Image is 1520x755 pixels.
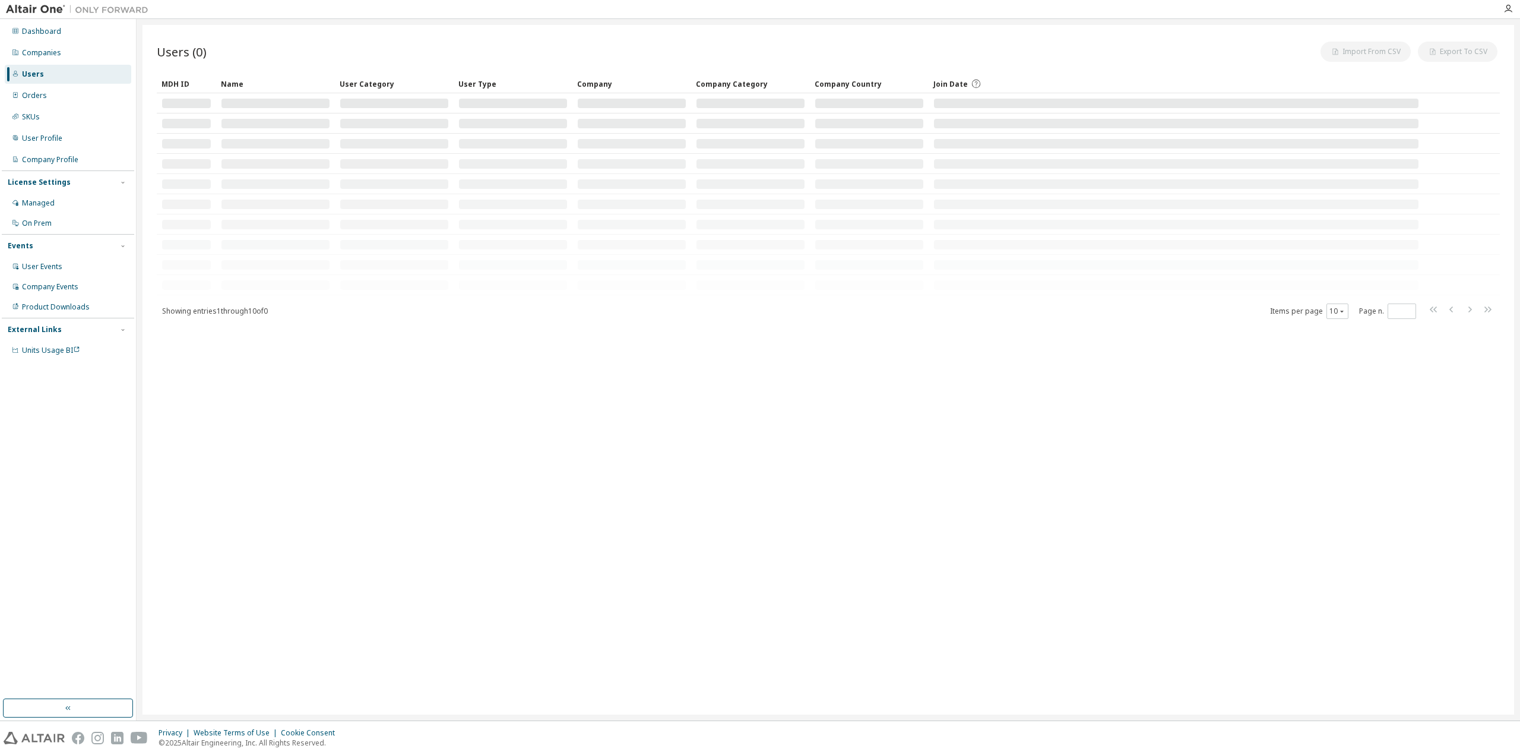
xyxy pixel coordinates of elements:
div: Cookie Consent [281,728,342,738]
div: Company Category [696,74,805,93]
div: User Events [22,262,62,271]
p: © 2025 Altair Engineering, Inc. All Rights Reserved. [159,738,342,748]
div: Company Profile [22,155,78,165]
button: Export To CSV [1418,42,1497,62]
div: Company Events [22,282,78,292]
div: Name [221,74,330,93]
button: 10 [1329,307,1345,316]
div: Companies [22,48,61,58]
div: Website Terms of Use [194,728,281,738]
div: On Prem [22,219,52,228]
div: Managed [22,198,55,208]
div: User Type [458,74,568,93]
img: linkedin.svg [111,732,123,744]
div: External Links [8,325,62,334]
div: Privacy [159,728,194,738]
img: Altair One [6,4,154,15]
span: Join Date [933,79,968,89]
div: User Category [340,74,449,93]
div: Users [22,70,44,79]
div: Company Country [815,74,924,93]
span: Users (0) [157,43,207,60]
div: Dashboard [22,27,61,36]
span: Showing entries 1 through 10 of 0 [162,306,268,316]
div: Events [8,241,33,251]
span: Items per page [1270,304,1348,319]
div: MDH ID [161,74,211,93]
div: Orders [22,91,47,100]
button: Import From CSV [1320,42,1411,62]
span: Units Usage BI [22,345,80,355]
span: Page n. [1359,304,1416,319]
img: youtube.svg [131,732,148,744]
img: instagram.svg [91,732,104,744]
div: License Settings [8,178,71,187]
div: Product Downloads [22,302,90,312]
img: facebook.svg [72,732,84,744]
img: altair_logo.svg [4,732,65,744]
svg: Date when the user was first added or directly signed up. If the user was deleted and later re-ad... [971,78,981,89]
div: User Profile [22,134,62,143]
div: Company [577,74,686,93]
div: SKUs [22,112,40,122]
